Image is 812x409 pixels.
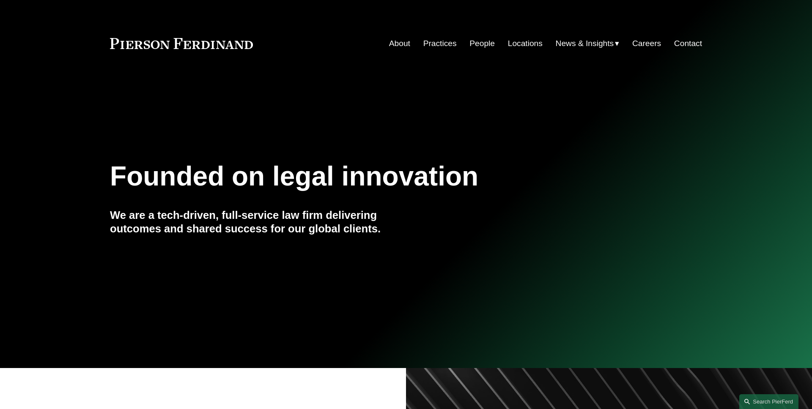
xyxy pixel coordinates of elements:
a: Practices [423,35,457,52]
h4: We are a tech-driven, full-service law firm delivering outcomes and shared success for our global... [110,208,406,236]
a: Search this site [739,394,798,409]
a: Locations [508,35,543,52]
a: folder dropdown [556,35,620,52]
span: News & Insights [556,36,614,51]
a: Careers [632,35,661,52]
a: People [469,35,495,52]
a: About [389,35,410,52]
h1: Founded on legal innovation [110,161,604,192]
a: Contact [674,35,702,52]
